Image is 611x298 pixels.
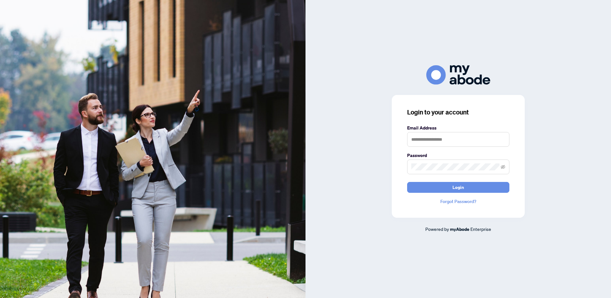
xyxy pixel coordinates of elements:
a: myAbode [450,226,469,233]
h3: Login to your account [407,108,509,117]
label: Password [407,152,509,159]
button: Login [407,182,509,193]
a: Forgot Password? [407,198,509,205]
span: eye-invisible [501,165,505,169]
label: Email Address [407,124,509,131]
span: Login [452,182,464,192]
span: Powered by [425,226,449,232]
span: Enterprise [470,226,491,232]
img: ma-logo [426,65,490,85]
